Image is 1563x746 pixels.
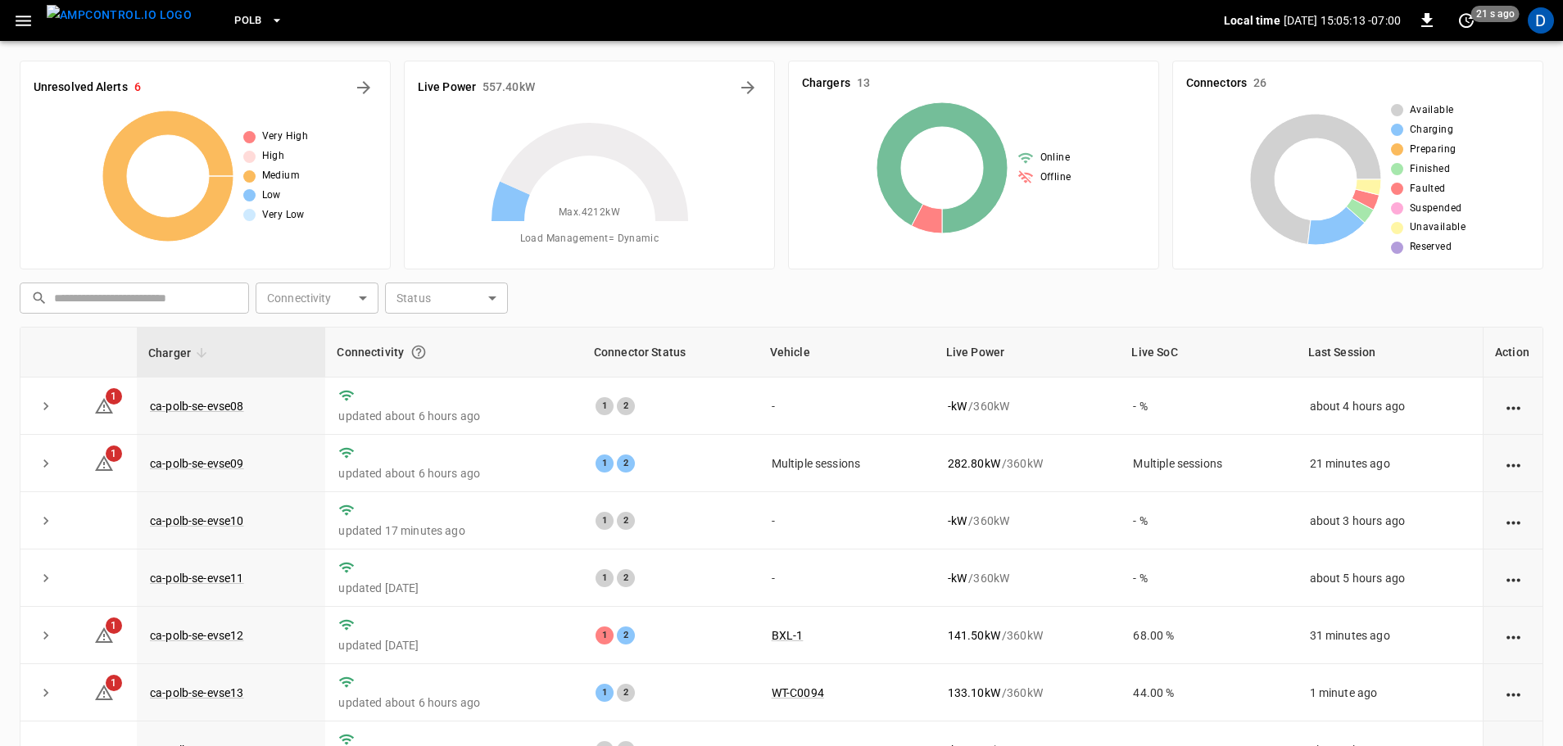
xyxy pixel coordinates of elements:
h6: Connectors [1186,75,1247,93]
button: expand row [34,566,58,590]
td: - [759,549,935,607]
div: 2 [617,397,635,415]
div: 1 [596,512,614,530]
a: 1 [94,398,114,411]
td: - % [1120,378,1296,435]
td: - [759,492,935,549]
div: action cell options [1503,627,1524,644]
a: ca-polb-se-evse09 [150,457,244,470]
span: High [262,148,285,165]
div: / 360 kW [948,513,1108,529]
td: 68.00 % [1120,607,1296,664]
div: action cell options [1503,570,1524,586]
button: Energy Overview [735,75,761,101]
th: Live Power [935,328,1121,378]
td: Multiple sessions [1120,435,1296,492]
p: [DATE] 15:05:13 -07:00 [1284,12,1401,29]
div: / 360 kW [948,398,1108,414]
p: 282.80 kW [948,455,1000,472]
p: 133.10 kW [948,685,1000,701]
td: about 4 hours ago [1297,378,1483,435]
p: updated [DATE] [338,637,569,653]
h6: 26 [1253,75,1266,93]
div: action cell options [1503,398,1524,414]
span: Charging [1410,122,1453,138]
span: Low [262,188,281,204]
a: BXL-1 [772,629,804,642]
span: 1 [106,445,122,462]
div: 2 [617,569,635,587]
button: expand row [34,394,58,418]
span: Suspended [1410,201,1462,217]
img: ampcontrol.io logo [47,5,192,25]
p: 141.50 kW [948,627,1000,644]
div: 2 [617,512,635,530]
th: Vehicle [759,328,935,378]
p: Local time [1224,12,1280,29]
span: Load Management = Dynamic [520,231,659,247]
span: Unavailable [1410,219,1466,236]
span: Max. 4212 kW [559,205,620,221]
span: Offline [1040,170,1071,186]
button: expand row [34,509,58,533]
h6: 13 [857,75,870,93]
td: about 5 hours ago [1297,549,1483,607]
button: expand row [34,680,58,705]
div: 2 [617,626,635,644]
a: ca-polb-se-evse11 [150,572,244,585]
p: - kW [948,570,967,586]
div: action cell options [1503,455,1524,472]
span: Reserved [1410,239,1452,255]
span: 1 [106,675,122,691]
span: PoLB [234,11,262,30]
span: Finished [1410,161,1450,178]
a: ca-polb-se-evse13 [150,686,244,699]
a: 1 [94,455,114,468]
span: Very High [262,129,309,145]
span: Medium [262,168,300,184]
div: / 360 kW [948,570,1108,586]
button: expand row [34,451,58,476]
button: Connection between the charger and our software. [404,337,433,367]
span: Very Low [262,207,305,224]
span: Preparing [1410,142,1457,158]
a: 1 [94,685,114,699]
div: 1 [596,626,614,644]
td: about 3 hours ago [1297,492,1483,549]
td: 31 minutes ago [1297,607,1483,664]
td: - % [1120,549,1296,607]
span: 1 [106,617,122,634]
span: Online [1040,150,1070,166]
div: 1 [596,454,614,472]
p: - kW [948,513,967,529]
p: updated [DATE] [338,580,569,596]
p: updated 17 minutes ago [338,522,569,539]
div: / 360 kW [948,685,1108,701]
a: ca-polb-se-evse08 [150,400,244,413]
a: WT-C0094 [772,686,824,699]
td: 44.00 % [1120,664,1296,721]
p: updated about 6 hours ago [338,408,569,424]
span: Faulted [1410,181,1446,197]
th: Live SoC [1120,328,1296,378]
td: 21 minutes ago [1297,435,1483,492]
div: 2 [617,684,635,702]
a: ca-polb-se-evse12 [150,629,244,642]
button: All Alerts [351,75,377,101]
span: 1 [106,388,122,405]
span: 21 s ago [1471,6,1520,22]
button: PoLB [228,5,290,37]
div: Connectivity [337,337,570,367]
div: / 360 kW [948,627,1108,644]
h6: Unresolved Alerts [34,79,128,97]
span: Charger [148,343,212,363]
p: updated about 6 hours ago [338,694,569,711]
p: updated about 6 hours ago [338,465,569,482]
h6: Chargers [802,75,850,93]
th: Last Session [1297,328,1483,378]
div: 1 [596,569,614,587]
td: - % [1120,492,1296,549]
h6: 6 [134,79,141,97]
div: 1 [596,397,614,415]
td: - [759,378,935,435]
